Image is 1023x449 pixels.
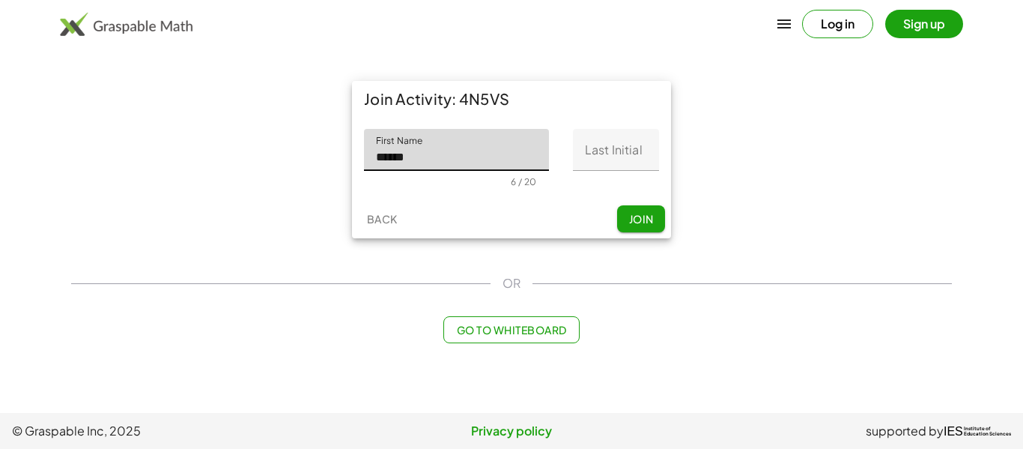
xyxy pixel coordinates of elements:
[358,205,406,232] button: Back
[617,205,665,232] button: Join
[443,316,579,343] button: Go to Whiteboard
[866,422,944,440] span: supported by
[964,427,1011,437] span: Institute of Education Sciences
[12,422,345,440] span: © Graspable Inc, 2025
[944,422,1011,440] a: IESInstitute ofEducation Sciences
[628,212,653,226] span: Join
[456,323,566,337] span: Go to Whiteboard
[511,176,536,187] div: 6 / 20
[352,81,671,117] div: Join Activity: 4N5VS
[345,422,679,440] a: Privacy policy
[944,424,963,439] span: IES
[503,274,520,292] span: OR
[366,212,397,226] span: Back
[802,10,873,38] button: Log in
[885,10,963,38] button: Sign up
